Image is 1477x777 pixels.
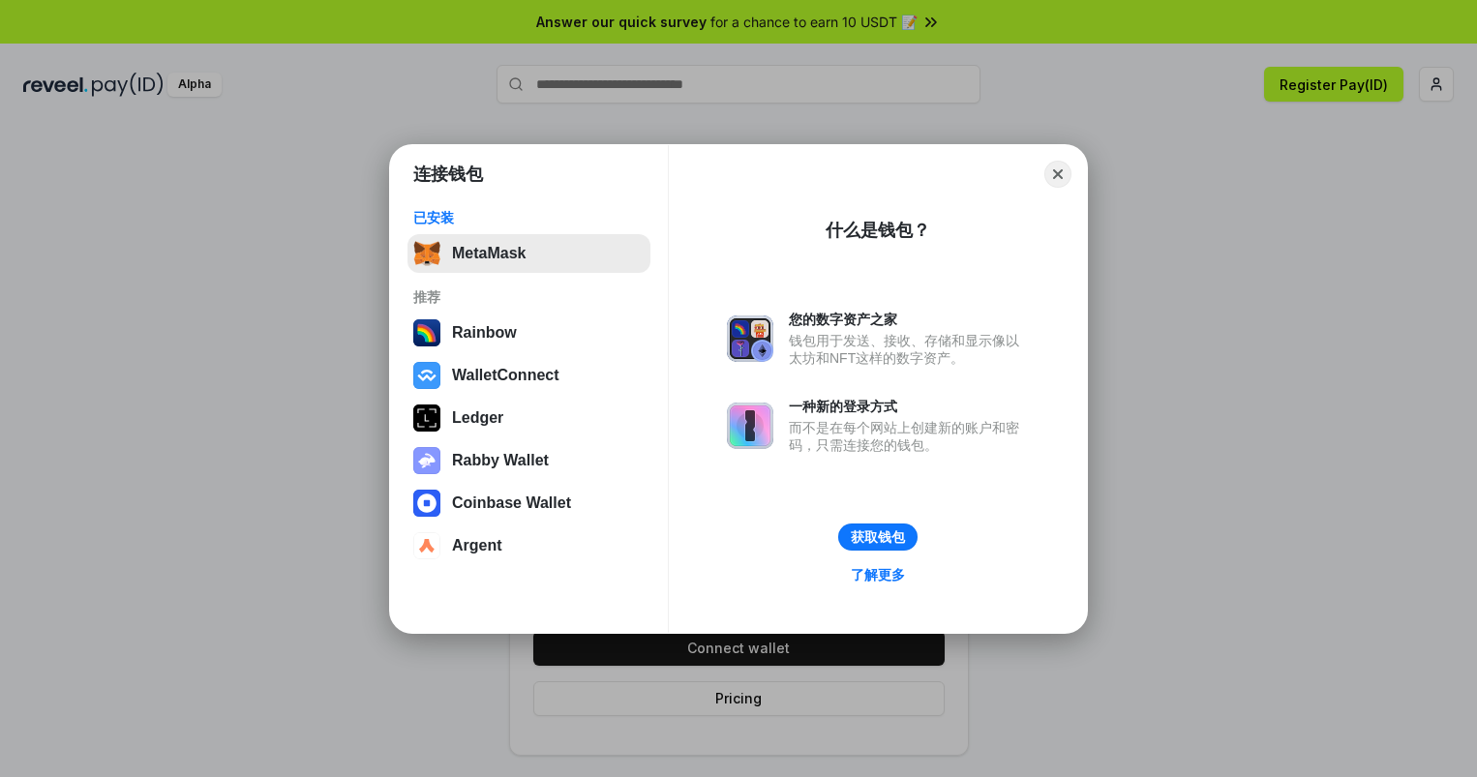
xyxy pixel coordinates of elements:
button: WalletConnect [407,356,650,395]
img: svg+xml,%3Csvg%20width%3D%2228%22%20height%3D%2228%22%20viewBox%3D%220%200%2028%2028%22%20fill%3D... [413,490,440,517]
div: Argent [452,537,502,554]
img: svg+xml,%3Csvg%20width%3D%2228%22%20height%3D%2228%22%20viewBox%3D%220%200%2028%2028%22%20fill%3D... [413,362,440,389]
div: 推荐 [413,288,645,306]
div: 一种新的登录方式 [789,398,1029,415]
div: 什么是钱包？ [826,219,930,242]
img: svg+xml,%3Csvg%20width%3D%22120%22%20height%3D%22120%22%20viewBox%3D%220%200%20120%20120%22%20fil... [413,319,440,346]
div: Rainbow [452,324,517,342]
div: 您的数字资产之家 [789,311,1029,328]
button: MetaMask [407,234,650,273]
img: svg+xml,%3Csvg%20xmlns%3D%22http%3A%2F%2Fwww.w3.org%2F2000%2Fsvg%22%20fill%3D%22none%22%20viewBox... [727,315,773,362]
button: Rainbow [407,314,650,352]
div: 钱包用于发送、接收、存储和显示像以太坊和NFT这样的数字资产。 [789,332,1029,367]
div: WalletConnect [452,367,559,384]
button: 获取钱包 [838,523,918,551]
div: 而不是在每个网站上创建新的账户和密码，只需连接您的钱包。 [789,419,1029,454]
div: Coinbase Wallet [452,494,571,512]
div: 获取钱包 [851,528,905,546]
img: svg+xml,%3Csvg%20fill%3D%22none%22%20height%3D%2233%22%20viewBox%3D%220%200%2035%2033%22%20width%... [413,240,440,267]
div: 已安装 [413,209,645,226]
button: Coinbase Wallet [407,484,650,523]
img: svg+xml,%3Csvg%20width%3D%2228%22%20height%3D%2228%22%20viewBox%3D%220%200%2028%2028%22%20fill%3D... [413,532,440,559]
button: Close [1044,161,1071,188]
img: svg+xml,%3Csvg%20xmlns%3D%22http%3A%2F%2Fwww.w3.org%2F2000%2Fsvg%22%20fill%3D%22none%22%20viewBox... [727,403,773,449]
h1: 连接钱包 [413,163,483,186]
a: 了解更多 [839,562,917,587]
div: MetaMask [452,245,526,262]
img: svg+xml,%3Csvg%20xmlns%3D%22http%3A%2F%2Fwww.w3.org%2F2000%2Fsvg%22%20width%3D%2228%22%20height%3... [413,404,440,432]
button: Ledger [407,399,650,437]
div: Rabby Wallet [452,452,549,469]
img: svg+xml,%3Csvg%20xmlns%3D%22http%3A%2F%2Fwww.w3.org%2F2000%2Fsvg%22%20fill%3D%22none%22%20viewBox... [413,447,440,474]
div: Ledger [452,409,503,427]
button: Rabby Wallet [407,441,650,480]
button: Argent [407,526,650,565]
div: 了解更多 [851,566,905,583]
